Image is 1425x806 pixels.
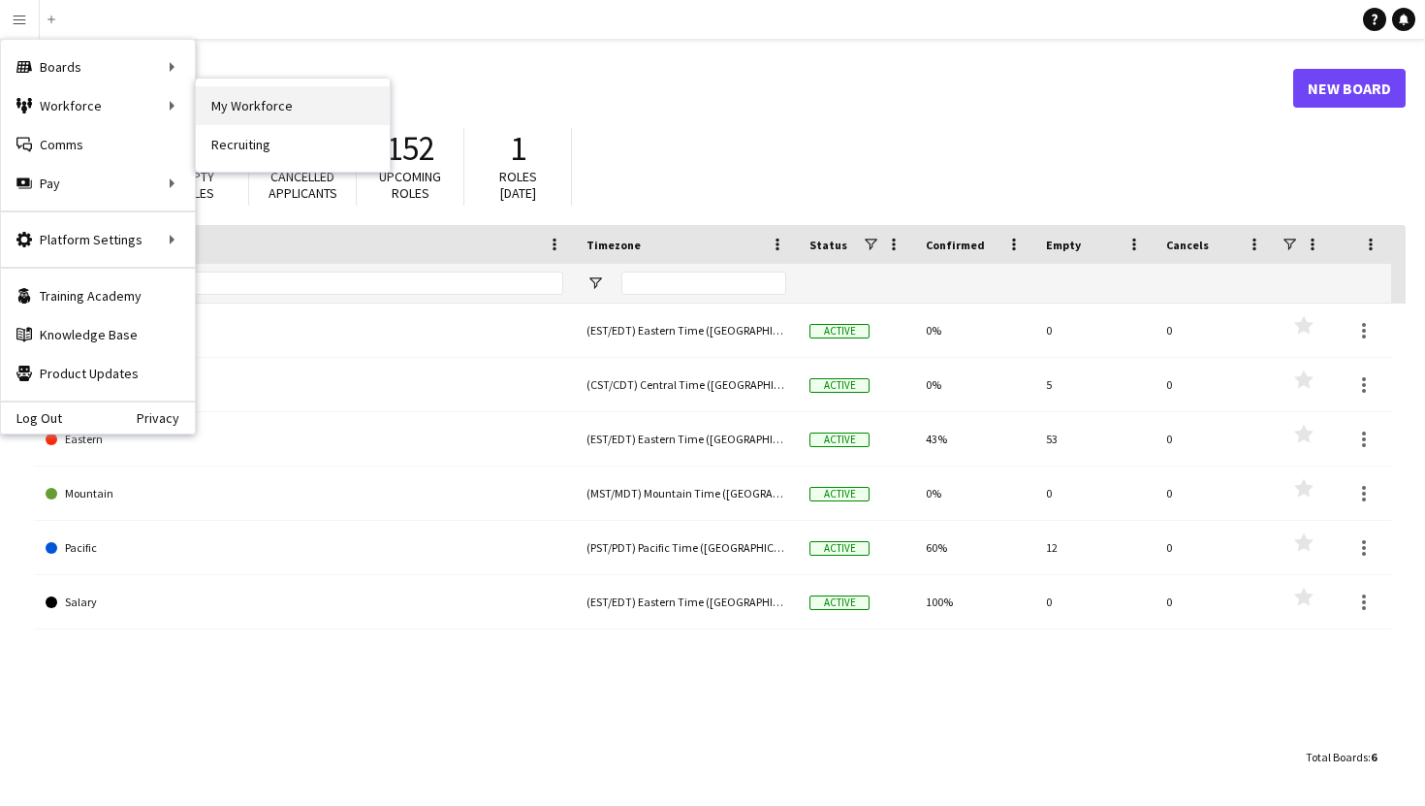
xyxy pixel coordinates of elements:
div: (EST/EDT) Eastern Time ([GEOGRAPHIC_DATA] & [GEOGRAPHIC_DATA]) [575,575,798,629]
a: My Workforce [196,86,390,125]
div: 0 [1034,467,1155,520]
a: Comms [1,125,195,164]
a: Recruiting [196,125,390,164]
div: Workforce [1,86,195,125]
span: Cancels [1166,238,1209,252]
span: Empty [1046,238,1081,252]
a: Privacy [137,410,195,426]
div: 60% [914,521,1034,574]
div: (CST/CDT) Central Time ([GEOGRAPHIC_DATA] & [GEOGRAPHIC_DATA]) [575,358,798,411]
span: Total Boards [1306,750,1368,764]
div: : [1306,738,1377,776]
span: Cancelled applicants [269,168,337,202]
span: 6 [1371,750,1377,764]
h1: Boards [34,74,1293,103]
a: Knowledge Base [1,315,195,354]
div: 0 [1155,412,1275,466]
span: Active [809,378,870,393]
input: Timezone Filter Input [621,272,786,295]
a: Training Academy [1,276,195,315]
a: Mountain [46,467,563,521]
span: Active [809,324,870,339]
div: 0% [914,467,1034,520]
div: 0% [914,358,1034,411]
div: Platform Settings [1,220,195,259]
a: New Board [1293,69,1406,108]
button: Open Filter Menu [586,274,604,292]
a: Castings & Trainings [46,304,563,358]
input: Board name Filter Input [80,272,563,295]
a: Product Updates [1,354,195,393]
div: 53 [1034,412,1155,466]
div: (MST/MDT) Mountain Time ([GEOGRAPHIC_DATA] & [GEOGRAPHIC_DATA]) [575,467,798,520]
div: Pay [1,164,195,203]
span: Confirmed [926,238,985,252]
div: 43% [914,412,1034,466]
div: Boards [1,48,195,86]
div: 0 [1155,304,1275,357]
div: 0 [1034,304,1155,357]
div: 5 [1034,358,1155,411]
a: Log Out [1,410,62,426]
div: 0 [1155,521,1275,574]
div: (EST/EDT) Eastern Time ([GEOGRAPHIC_DATA] & [GEOGRAPHIC_DATA]) [575,412,798,466]
div: 0 [1155,575,1275,629]
div: 0 [1155,467,1275,520]
div: 100% [914,575,1034,629]
span: 1 [510,127,526,170]
div: 0 [1034,575,1155,629]
a: Pacific [46,521,563,575]
div: 0% [914,304,1034,357]
div: (PST/PDT) Pacific Time ([GEOGRAPHIC_DATA] & [GEOGRAPHIC_DATA]) [575,521,798,574]
a: Eastern [46,412,563,467]
span: Status [809,238,847,252]
span: Active [809,433,870,447]
div: 12 [1034,521,1155,574]
a: Salary [46,575,563,629]
div: 0 [1155,358,1275,411]
span: Timezone [586,238,641,252]
a: Central [46,358,563,412]
span: 152 [386,127,435,170]
span: Upcoming roles [379,168,441,202]
span: Active [809,487,870,501]
span: Active [809,541,870,556]
span: Roles [DATE] [499,168,537,202]
span: Active [809,596,870,610]
div: (EST/EDT) Eastern Time ([GEOGRAPHIC_DATA] & [GEOGRAPHIC_DATA]) [575,304,798,357]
